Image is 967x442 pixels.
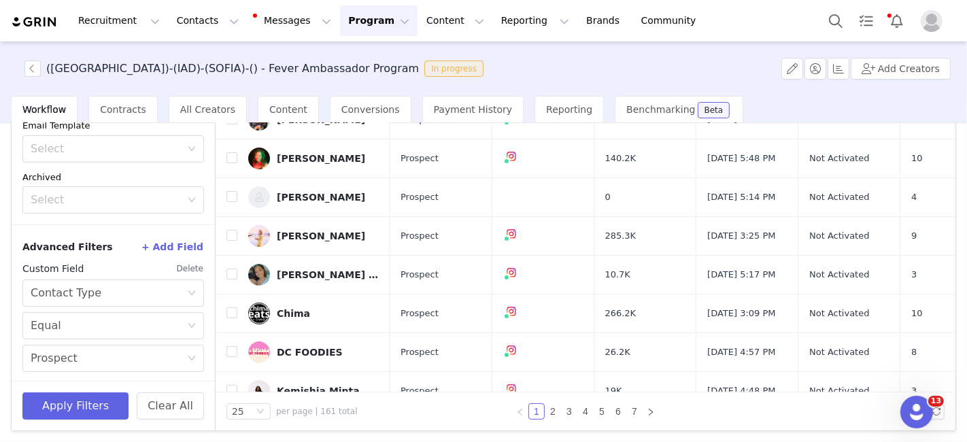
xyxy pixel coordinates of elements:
i: icon: right [647,408,655,416]
button: Recruitment [70,5,168,36]
span: Contracts [100,104,146,115]
img: instagram.svg [506,228,517,239]
span: Not Activated [809,384,869,398]
span: 266.2K [605,307,637,320]
span: Content [269,104,307,115]
div: [PERSON_NAME] | DC Blogger [277,269,379,280]
span: 13 [928,396,944,407]
button: Apply Filters [22,392,129,420]
span: In progress [424,61,483,77]
span: 26.2K [605,345,630,359]
img: 0696af3a-6be4-4dfa-9fee-026bc5532230--s.jpg [248,303,270,324]
span: 10.7K [605,268,630,282]
img: instagram.svg [506,267,517,278]
span: [DATE] 3:09 PM [707,307,775,320]
span: 19K [605,384,622,398]
button: Program [340,5,418,36]
img: 236bfc42-9ce3-48ba-9237-0f2d58fdd9e5--s.jpg [248,225,270,247]
div: Chima [277,308,310,319]
span: 140.2K [605,152,637,165]
div: [PERSON_NAME] [277,192,365,203]
span: 285.3K [605,229,637,243]
a: Tasks [851,5,881,36]
span: [DATE] 4:57 PM [707,345,775,359]
a: 4 [578,404,593,419]
span: Prospect [401,152,439,165]
img: instagram.svg [506,306,517,317]
img: d0ac7b03-2c18-4479-b904-3225cc436664--s.jpg [248,380,270,402]
button: + Add Field [141,236,204,258]
span: Advanced Filters [22,240,113,254]
div: Select [31,193,181,207]
li: 2 [545,403,561,420]
span: Not Activated [809,345,869,359]
span: Prospect [401,345,439,359]
a: 5 [594,404,609,419]
button: Clear All [137,392,204,420]
button: Notifications [882,5,912,36]
button: Profile [913,10,956,32]
a: [PERSON_NAME] [248,186,379,208]
a: [PERSON_NAME] | DC Blogger [248,264,379,286]
li: Next Page [643,403,659,420]
a: Chima [248,303,379,324]
button: Add Creators [851,58,951,80]
div: Prospect [31,345,78,371]
i: icon: down [188,322,196,331]
div: Kemishia Minta [277,386,360,396]
a: 1 [529,404,544,419]
li: 6 [610,403,626,420]
a: [PERSON_NAME] [248,225,379,247]
button: Reporting [493,5,577,36]
iframe: Intercom live chat [900,396,933,428]
span: Prospect [401,384,439,398]
a: 2 [545,404,560,419]
span: All Creators [180,104,235,115]
span: Reporting [546,104,592,115]
span: per page | 161 total [276,405,358,418]
img: dae12ae5-84a8-4d27-be22-c2ddabae73e4--s.jpg [248,186,270,208]
button: Contacts [169,5,247,36]
div: Contact Type [31,280,101,306]
span: [DATE] 5:14 PM [707,190,775,204]
span: Custom Field [22,262,84,276]
div: Archived [22,171,204,184]
div: [PERSON_NAME] [277,231,365,241]
span: Prospect [401,268,439,282]
i: icon: down [188,145,196,154]
span: Not Activated [809,307,869,320]
a: Kemishia Minta [248,380,379,402]
span: Payment History [434,104,513,115]
span: Prospect [401,307,439,320]
button: Delete [176,258,204,279]
li: 3 [561,403,577,420]
a: DC FOODIES [248,341,379,363]
i: icon: down [188,196,196,205]
span: Not Activated [809,268,869,282]
img: instagram.svg [506,345,517,356]
button: Messages [248,5,339,36]
img: grin logo [11,16,58,29]
span: [DATE] 5:17 PM [707,268,775,282]
li: 5 [594,403,610,420]
button: Content [418,5,492,36]
span: Conversions [341,104,400,115]
i: icon: down [188,289,196,299]
a: 3 [562,404,577,419]
img: 3ca4b23a-d86a-4a75-be08-1f9cd23a0a92--s.jpg [248,148,270,169]
li: 4 [577,403,594,420]
img: placeholder-profile.jpg [921,10,943,32]
div: DC FOODIES [277,347,343,358]
a: 7 [627,404,642,419]
a: 6 [611,404,626,419]
li: Previous Page [512,403,528,420]
img: instagram.svg [506,384,517,394]
span: [DATE] 4:48 PM [707,384,775,398]
span: Benchmarking [626,104,695,115]
span: 0 [605,190,611,204]
div: Equal [31,313,61,339]
span: Workflow [22,104,66,115]
span: Not Activated [809,190,869,204]
span: Not Activated [809,152,869,165]
span: [DATE] 3:25 PM [707,229,775,243]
